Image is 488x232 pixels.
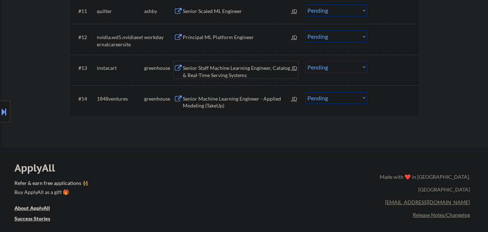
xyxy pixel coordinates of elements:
[377,170,470,196] div: Made with ❤️ in [GEOGRAPHIC_DATA], [GEOGRAPHIC_DATA]
[291,92,298,105] div: JD
[144,64,174,72] div: greenhouse
[97,8,144,15] div: quilter
[14,188,87,197] a: Buy ApplyAll as a gift 🎁
[144,8,174,15] div: ashby
[183,95,292,109] div: Senior Machine Learning Engineer - Applied Modeling (TakeUp)
[183,8,292,15] div: Senior Scaled ML Engineer
[183,64,292,79] div: Senior Staff Machine Learning Engineer, Catalog & Real-Time Serving Systems
[14,205,50,211] u: About ApplyAll
[14,181,229,188] a: Refer & earn free applications 👯‍♀️
[183,34,292,41] div: Principal ML Platform Engineer
[385,199,470,205] a: [EMAIL_ADDRESS][DOMAIN_NAME]
[144,34,174,41] div: workday
[291,4,298,17] div: JD
[14,190,87,195] div: Buy ApplyAll as a gift 🎁
[14,215,50,222] u: Success Stories
[97,34,144,48] div: nvidia.wd5.nvidiaexternalcareersite
[413,212,470,218] a: Release Notes/Changelog
[14,204,60,213] a: About ApplyAll
[78,8,91,15] div: #11
[291,61,298,74] div: JD
[14,215,60,224] a: Success Stories
[291,30,298,43] div: JD
[78,34,91,41] div: #12
[144,95,174,102] div: greenhouse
